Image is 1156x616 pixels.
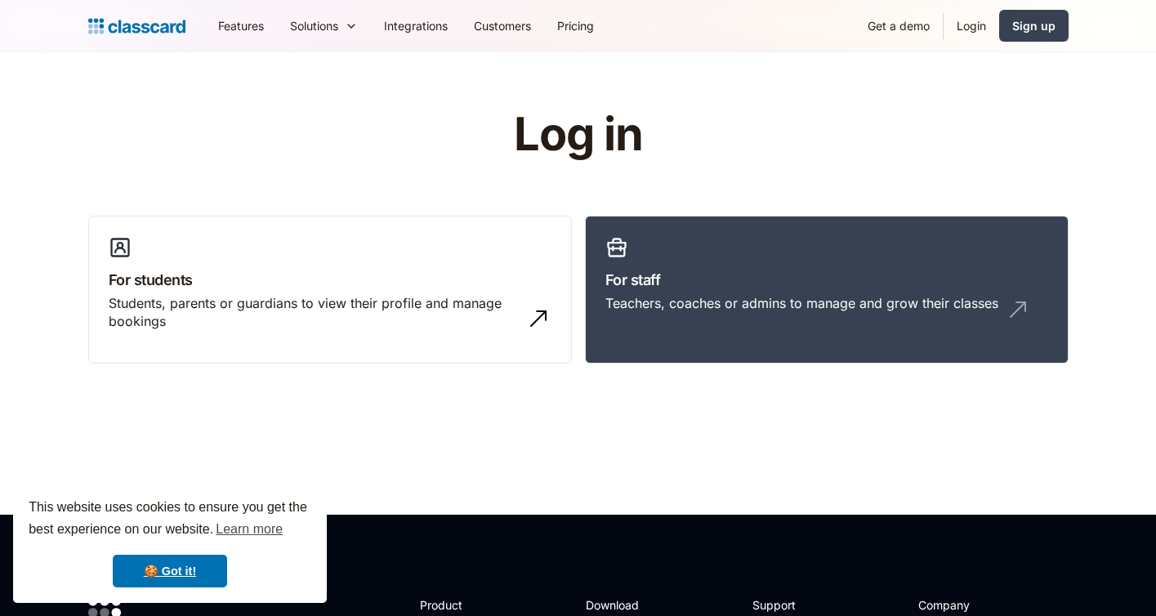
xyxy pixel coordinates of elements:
a: Get a demo [855,7,943,44]
h3: For students [109,269,551,291]
div: cookieconsent [13,482,327,603]
h2: Product [420,596,507,614]
a: learn more about cookies [213,517,285,542]
a: Login [944,7,999,44]
a: Integrations [371,7,461,44]
div: Solutions [277,7,371,44]
a: Sign up [999,10,1069,42]
a: For staffTeachers, coaches or admins to manage and grow their classes [585,216,1069,364]
a: home [88,15,185,38]
div: Students, parents or guardians to view their profile and manage bookings [109,294,519,331]
span: This website uses cookies to ensure you get the best experience on our website. [29,498,311,542]
a: Customers [461,7,544,44]
a: Pricing [544,7,607,44]
a: dismiss cookie message [113,555,227,587]
h2: Company [918,596,1027,614]
div: Teachers, coaches or admins to manage and grow their classes [605,294,998,312]
div: Solutions [290,17,338,34]
div: Sign up [1012,17,1056,34]
h2: Support [752,596,819,614]
h2: Download [586,596,653,614]
h1: Log in [319,109,837,160]
a: Features [205,7,277,44]
h3: For staff [605,269,1048,291]
a: For studentsStudents, parents or guardians to view their profile and manage bookings [88,216,572,364]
